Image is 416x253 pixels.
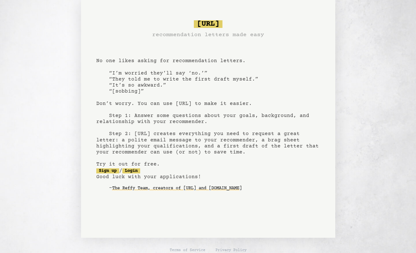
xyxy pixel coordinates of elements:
[152,30,264,39] h3: recommendation letters made easy
[96,168,119,173] a: Sign up
[96,18,320,204] pre: No one likes asking for recommendation letters. “I’m worried they’ll say ‘no.’” “They told me to ...
[112,183,242,193] a: The Reffy Team, creators of [URL] and [DOMAIN_NAME]
[122,168,140,173] a: Login
[215,248,247,253] a: Privacy Policy
[109,185,320,191] div: -
[170,248,205,253] a: Terms of Service
[194,20,222,28] span: [URL]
